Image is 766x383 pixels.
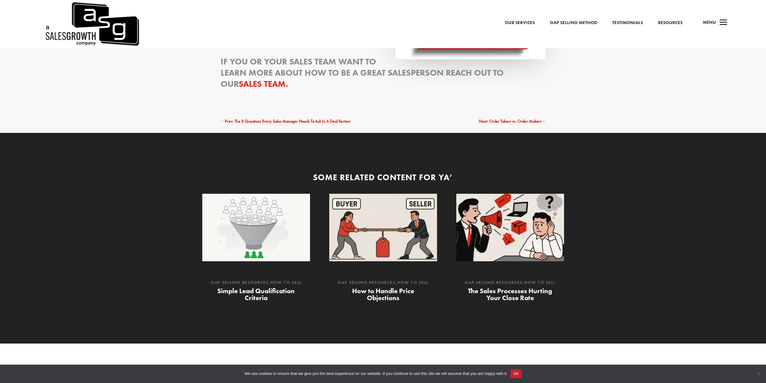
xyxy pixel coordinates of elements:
a: How to Sell [398,280,429,285]
span: ← [221,118,225,124]
a: Resources [658,19,683,27]
a: Gap Selling Method [550,19,597,27]
p: , [462,279,558,286]
h3: If you or your sales team want to learn more about how to be a great salesperson reach out to our [221,56,546,93]
a: How to Handle Price Objections [352,287,414,302]
img: How to Handle Price Objections [329,194,437,261]
span: a [718,17,730,29]
a: How to Sell [525,280,556,285]
a: Testimonials [612,19,643,27]
a: Next: Order Takers vs. Order Makers→ [479,118,546,125]
a: sales team. [239,78,288,89]
a: How to Sell [271,280,302,285]
span: We use cookies to ensure that we give you the best experience on our website. If you continue to ... [244,371,507,377]
span: Next: Order Takers vs. Order Makers [479,118,541,124]
span: Menu [703,19,716,25]
span: → [541,118,546,124]
button: Ok [510,369,522,378]
a: The Sales Processes Hurting Your Close Rate [468,287,552,302]
img: The Sales Processes Hurting Your Close Rate [456,194,564,261]
a: Gap Selling Resources [465,280,523,285]
a: Gap Selling Resources [211,280,269,285]
a: Our Services [505,19,535,27]
div: Some Related Content for Ya’ [203,171,564,183]
a: ←Prev: The 8 Questions Every Sales Manager Needs To Ask In A Deal Review [221,118,351,125]
p: , [208,279,304,286]
a: Simple Lead Qualification Criteria [217,287,295,302]
span: Prev: The 8 Questions Every Sales Manager Needs To Ask In A Deal Review [225,118,351,124]
img: Simple Lead Qualification Criteria [202,194,310,261]
a: Gap Selling Resources [338,280,396,285]
span: No [755,371,761,377]
p: , [335,279,431,286]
